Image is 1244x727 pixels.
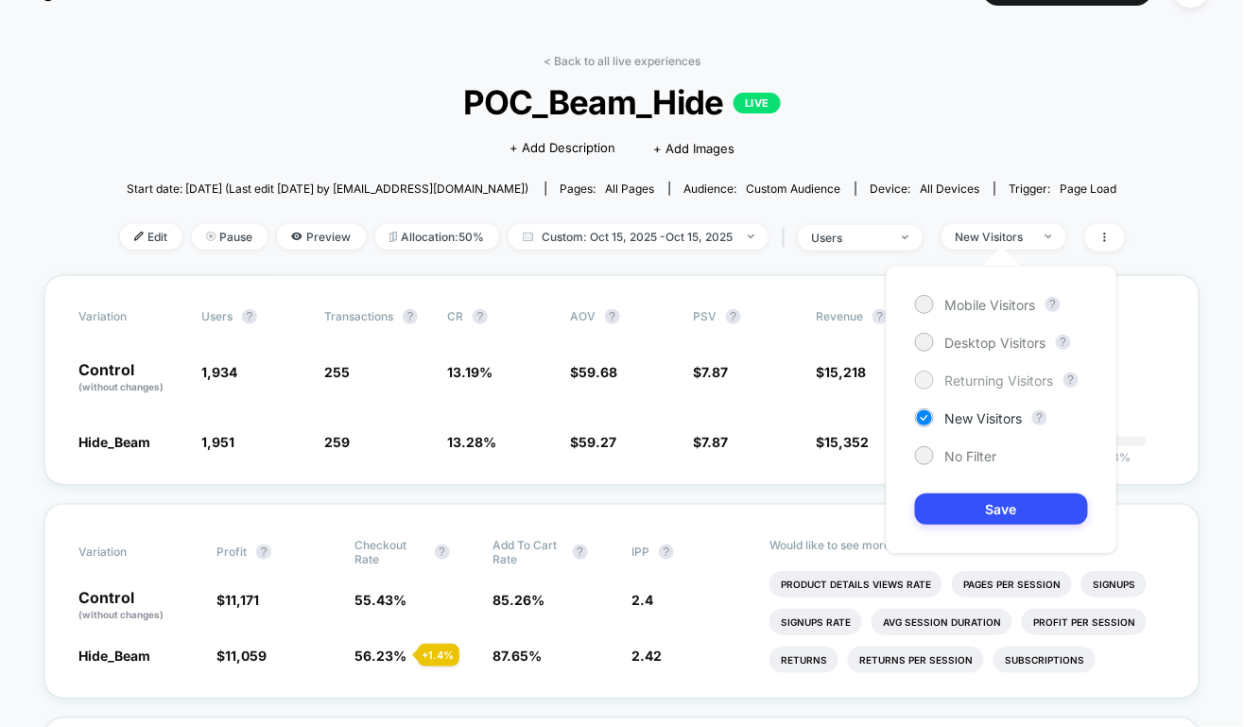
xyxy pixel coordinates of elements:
span: all devices [921,182,980,196]
span: Custom: Oct 15, 2025 - Oct 15, 2025 [509,224,769,250]
span: Edit [120,224,182,250]
span: 85.26 % [493,592,545,608]
span: Add To Cart Rate [493,538,563,566]
span: 11,059 [225,648,267,664]
span: users [201,309,233,323]
span: 7.87 [701,364,728,380]
button: ? [435,545,450,560]
span: PSV [693,309,717,323]
span: Mobile Visitors [945,297,1036,313]
span: 15,218 [824,364,866,380]
img: end [748,234,754,238]
span: Profit [216,545,247,559]
span: 15,352 [824,434,869,450]
span: $ [216,592,259,608]
button: ? [242,309,257,324]
p: Control [78,590,198,622]
span: POC_Beam_Hide [170,82,1075,122]
span: Variation [78,309,182,324]
div: users [812,231,888,245]
span: all pages [606,182,655,196]
button: ? [256,545,271,560]
span: 255 [324,364,350,380]
img: end [902,235,908,239]
span: 1,934 [201,364,237,380]
span: Start date: [DATE] (Last edit [DATE] by [EMAIL_ADDRESS][DOMAIN_NAME]) [127,182,528,196]
span: 11,171 [225,592,259,608]
span: 55.43 % [355,592,407,608]
span: $ [693,434,728,450]
li: Subscriptions [993,647,1096,673]
span: 7.87 [701,434,728,450]
span: Hide_Beam [78,648,150,664]
img: rebalance [389,232,397,242]
span: Hide_Beam [78,434,150,450]
div: New Visitors [956,230,1031,244]
span: $ [816,434,869,450]
div: Trigger: [1010,182,1117,196]
span: Revenue [816,309,863,323]
span: | [778,224,798,251]
span: 2.4 [631,592,653,608]
button: ? [403,309,418,324]
span: 2.42 [631,648,662,664]
span: $ [570,364,617,380]
span: 13.19 % [447,364,492,380]
span: $ [216,648,267,664]
li: Returns Per Session [848,647,984,673]
span: Device: [855,182,994,196]
img: calendar [523,232,533,241]
button: ? [1063,372,1079,388]
span: Custom Audience [747,182,841,196]
span: IPP [631,545,649,559]
span: 59.68 [579,364,617,380]
button: ? [659,545,674,560]
img: end [1045,234,1052,238]
li: Avg Session Duration [872,609,1012,635]
span: (without changes) [78,381,164,392]
span: Preview [277,224,366,250]
div: Pages: [561,182,655,196]
div: Audience: [684,182,841,196]
span: Variation [78,538,182,566]
button: ? [473,309,488,324]
p: Control [78,362,182,394]
span: 87.65 % [493,648,543,664]
button: ? [573,545,588,560]
span: $ [693,364,728,380]
span: AOV [570,309,596,323]
button: Save [915,493,1088,525]
span: 13.28 % [447,434,496,450]
span: 56.23 % [355,648,407,664]
span: Checkout Rate [355,538,425,566]
li: Profit Per Session [1022,609,1147,635]
span: + Add Description [510,139,615,158]
span: (without changes) [78,609,164,620]
span: Transactions [324,309,393,323]
span: Allocation: 50% [375,224,499,250]
span: No Filter [945,448,997,464]
p: LIVE [734,93,781,113]
span: + Add Images [653,141,734,156]
a: < Back to all live experiences [544,54,700,68]
p: Would like to see more reports? [769,538,1166,552]
button: ? [1045,297,1061,312]
span: 259 [324,434,350,450]
button: ? [1056,335,1071,350]
span: 59.27 [579,434,616,450]
span: Pause [192,224,268,250]
button: ? [726,309,741,324]
button: ? [1032,410,1047,425]
span: New Visitors [945,410,1023,426]
li: Pages Per Session [952,571,1072,597]
span: Desktop Visitors [945,335,1046,351]
img: end [206,232,216,241]
li: Signups [1081,571,1147,597]
div: + 1.4 % [418,644,459,666]
span: Returning Visitors [945,372,1054,389]
li: Returns [769,647,838,673]
span: CR [447,309,463,323]
li: Signups Rate [769,609,862,635]
span: Page Load [1061,182,1117,196]
button: ? [605,309,620,324]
